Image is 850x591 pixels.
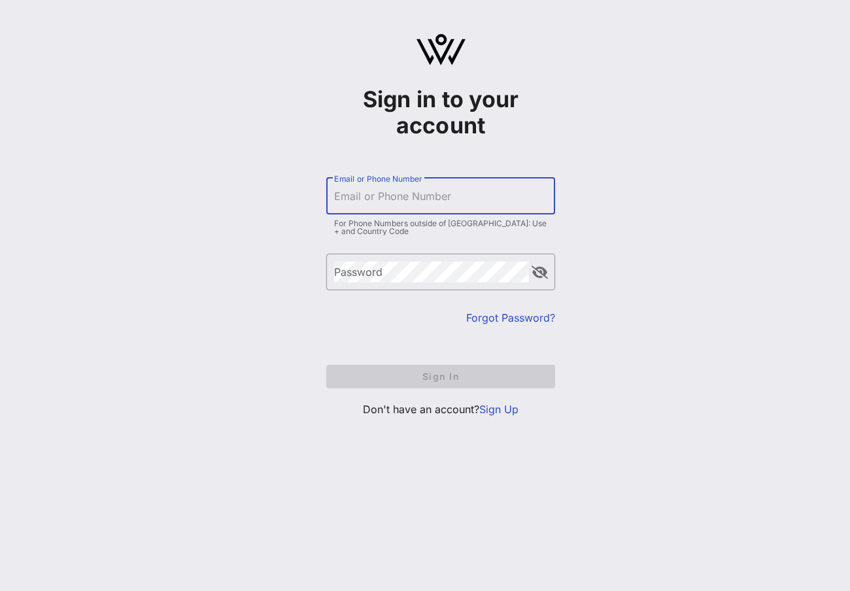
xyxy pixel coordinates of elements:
button: append icon [532,266,548,279]
a: Forgot Password? [466,311,555,324]
label: Email or Phone Number [334,174,422,184]
a: Sign Up [479,403,518,416]
img: logo.svg [416,34,466,65]
input: Email or Phone Number [334,186,547,207]
div: For Phone Numbers outside of [GEOGRAPHIC_DATA]: Use + and Country Code [334,220,547,235]
p: Don't have an account? [326,401,555,417]
h1: Sign in to your account [326,86,555,139]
